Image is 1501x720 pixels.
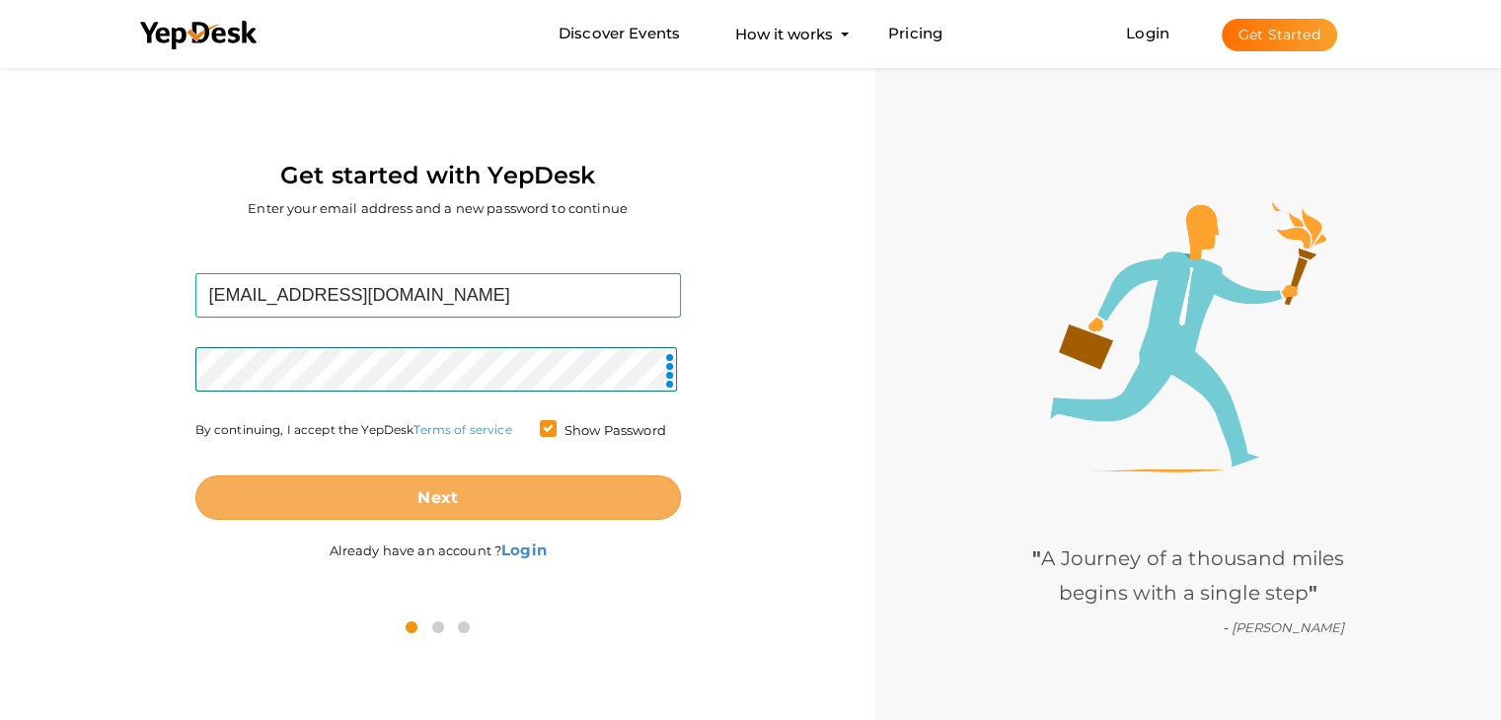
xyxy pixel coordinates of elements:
[888,16,942,52] a: Pricing
[248,199,628,218] label: Enter your email address and a new password to continue
[1223,619,1344,635] i: - [PERSON_NAME]
[1222,19,1337,51] button: Get Started
[559,16,680,52] a: Discover Events
[195,421,512,438] label: By continuing, I accept the YepDesk
[1032,546,1344,605] span: A Journey of a thousand miles begins with a single step
[280,157,595,194] label: Get started with YepDesk
[540,421,666,441] label: Show Password
[1309,581,1317,605] b: "
[195,475,681,520] button: Next
[1126,24,1169,42] a: Login
[1050,201,1326,473] img: step1-illustration.png
[413,422,511,437] a: Terms of service
[330,520,547,560] label: Already have an account ?
[729,16,839,52] button: How it works
[195,273,681,318] input: Enter your email address
[501,540,547,559] b: Login
[417,488,458,507] b: Next
[1032,546,1041,570] b: "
